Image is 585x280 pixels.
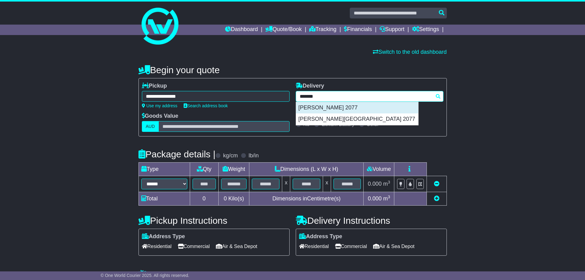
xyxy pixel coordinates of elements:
[142,233,185,240] label: Address Type
[388,180,390,184] sup: 3
[218,192,249,206] td: Kilo(s)
[368,181,382,187] span: 0.000
[344,25,372,35] a: Financials
[138,163,190,176] td: Type
[249,163,364,176] td: Dimensions (L x W x H)
[138,65,447,75] h4: Begin your quote
[434,181,439,187] a: Remove this item
[142,242,172,251] span: Residential
[368,195,382,202] span: 0.000
[184,103,228,108] a: Search address book
[218,163,249,176] td: Weight
[101,273,189,278] span: © One World Courier 2025. All rights reserved.
[373,242,415,251] span: Air & Sea Depot
[299,242,329,251] span: Residential
[434,195,439,202] a: Add new item
[380,25,404,35] a: Support
[138,192,190,206] td: Total
[224,195,227,202] span: 0
[299,233,342,240] label: Address Type
[335,242,367,251] span: Commercial
[190,163,218,176] td: Qty
[142,121,159,132] label: AUD
[323,176,331,192] td: x
[364,163,394,176] td: Volume
[138,215,290,226] h4: Pickup Instructions
[296,215,447,226] h4: Delivery Instructions
[282,176,290,192] td: x
[296,83,324,89] label: Delivery
[249,192,364,206] td: Dimensions in Centimetre(s)
[248,152,259,159] label: lb/in
[296,102,418,114] div: [PERSON_NAME] 2077
[296,91,443,102] typeahead: Please provide city
[309,25,336,35] a: Tracking
[223,152,238,159] label: kg/cm
[388,195,390,199] sup: 3
[383,181,390,187] span: m
[216,242,257,251] span: Air & Sea Depot
[265,25,302,35] a: Quote/Book
[225,25,258,35] a: Dashboard
[138,149,216,159] h4: Package details |
[383,195,390,202] span: m
[142,83,167,89] label: Pickup
[296,113,418,125] div: [PERSON_NAME][GEOGRAPHIC_DATA] 2077
[178,242,210,251] span: Commercial
[190,192,218,206] td: 0
[142,113,178,120] label: Goods Value
[138,270,447,280] h4: Warranty & Insurance
[373,49,447,55] a: Switch to the old dashboard
[412,25,439,35] a: Settings
[142,103,177,108] a: Use my address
